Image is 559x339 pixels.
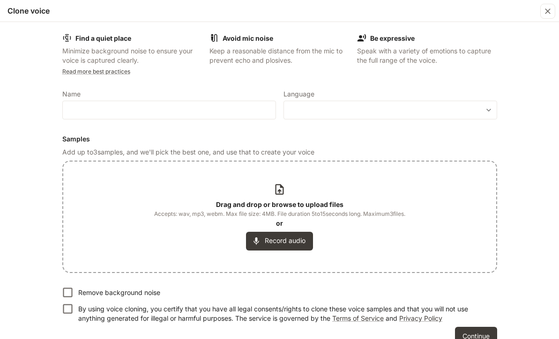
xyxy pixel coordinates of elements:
[332,314,384,322] a: Terms of Service
[276,219,283,227] b: or
[78,304,490,323] p: By using voice cloning, you certify that you have all legal consents/rights to clone these voice ...
[399,314,442,322] a: Privacy Policy
[223,34,273,42] b: Avoid mic noise
[62,46,202,65] p: Minimize background noise to ensure your voice is captured clearly.
[283,91,314,97] p: Language
[62,147,497,157] p: Add up to 3 samples, and we'll pick the best one, and use that to create your voice
[246,232,313,251] button: Record audio
[154,209,405,219] span: Accepts: wav, mp3, webm. Max file size: 4MB. File duration 5 to 15 seconds long. Maximum 3 files.
[7,6,50,16] h5: Clone voice
[62,68,130,75] a: Read more best practices
[78,288,160,297] p: Remove background noise
[284,105,497,115] div: ​
[75,34,131,42] b: Find a quiet place
[62,134,497,144] h6: Samples
[357,46,497,65] p: Speak with a variety of emotions to capture the full range of the voice.
[216,200,343,208] b: Drag and drop or browse to upload files
[62,91,81,97] p: Name
[209,46,350,65] p: Keep a reasonable distance from the mic to prevent echo and plosives.
[370,34,415,42] b: Be expressive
